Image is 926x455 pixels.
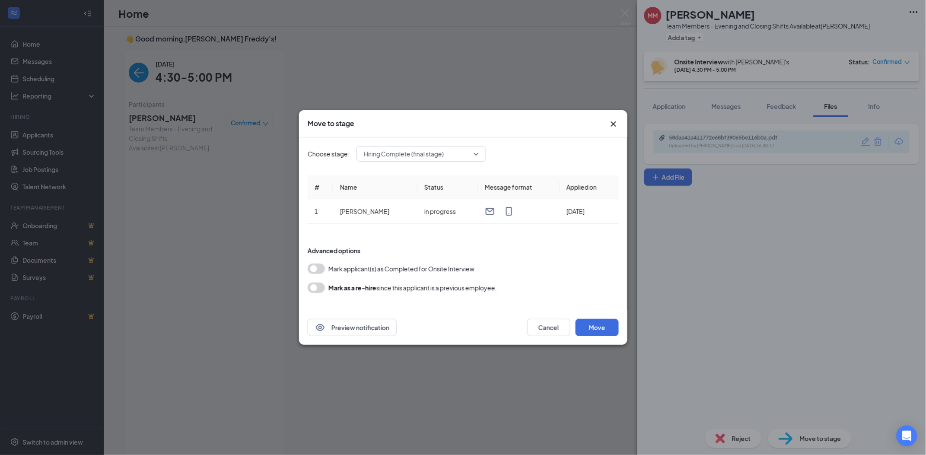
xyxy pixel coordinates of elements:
span: 1 [315,207,318,215]
th: Status [417,175,477,199]
svg: Cross [608,119,619,129]
th: Applied on [560,175,618,199]
span: Choose stage: [308,149,350,159]
svg: Email [485,206,495,216]
td: in progress [417,199,477,224]
td: [PERSON_NAME] [333,199,417,224]
span: Hiring Complete (final stage) [364,147,444,160]
span: Mark applicant(s) as Completed for Onsite Interview [328,264,474,274]
h3: Move to stage [308,119,354,128]
svg: Eye [315,322,325,333]
button: Cancel [527,319,570,336]
div: Open Intercom Messenger [897,426,917,446]
b: Mark as a re-hire [328,284,376,292]
button: Close [608,119,619,129]
button: Move [576,319,619,336]
button: EyePreview notification [308,319,397,336]
th: # [308,175,333,199]
div: Advanced options [308,246,619,255]
svg: MobileSms [504,206,514,216]
div: since this applicant is a previous employee. [328,283,497,293]
th: Message format [478,175,560,199]
td: [DATE] [560,199,618,224]
th: Name [333,175,417,199]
